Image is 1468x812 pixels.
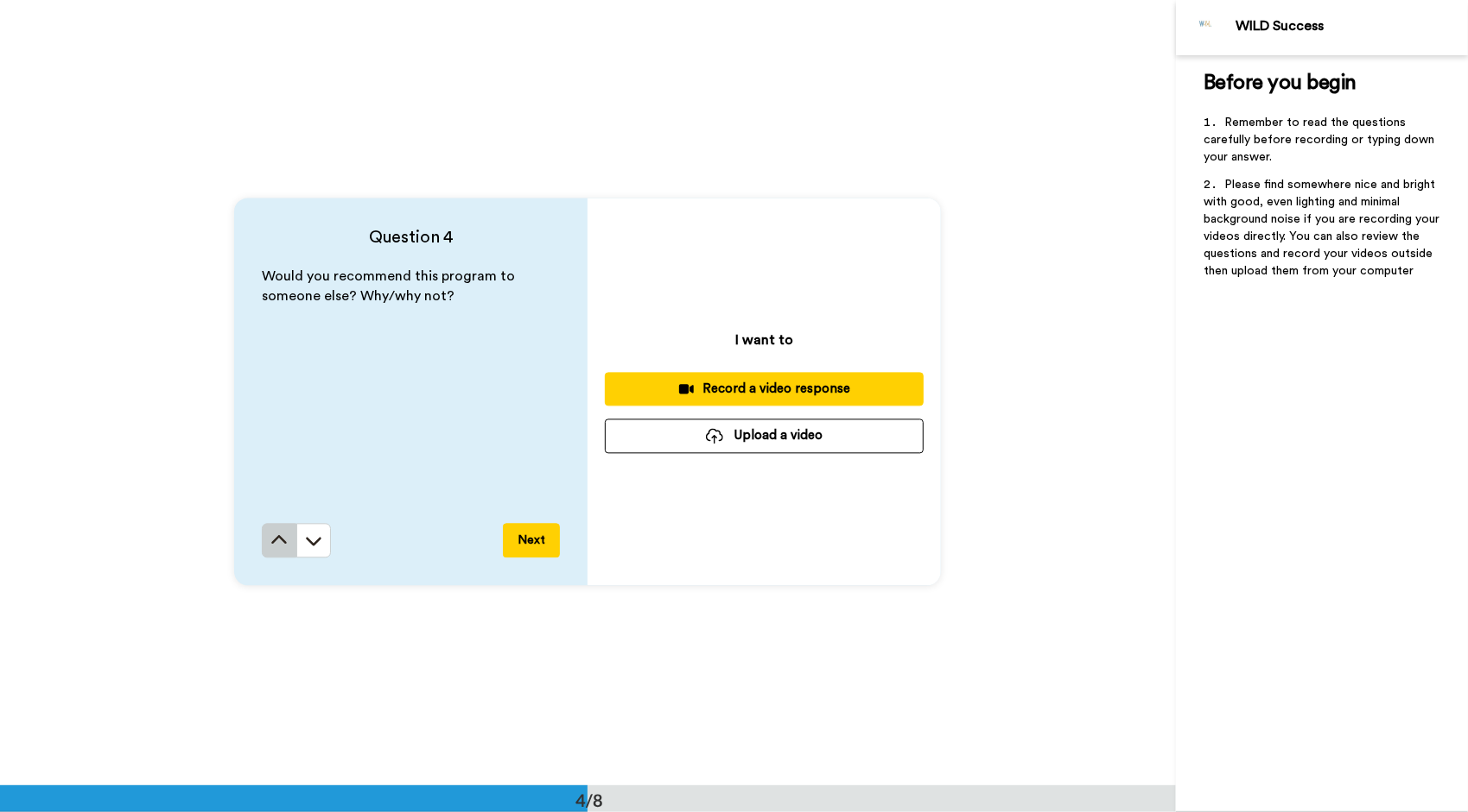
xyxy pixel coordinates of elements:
[605,419,924,452] button: Upload a video
[1236,18,1467,35] div: WILD Success
[1204,72,1357,93] span: Before you begin
[735,330,793,350] p: I want to
[619,380,910,398] div: Record a video response
[262,269,518,303] span: Would you recommend this program to someone else? Why/why not?
[548,788,631,812] div: 4/8
[1204,179,1443,277] span: Please find somewhere nice and bright with good, even lighting and minimal background noise if yo...
[1204,116,1438,163] span: Remember to read the questions carefully before recording or typing down your answer.
[1185,7,1227,48] img: Profile Image
[503,523,560,557] button: Next
[605,372,924,406] button: Record a video response
[262,225,560,249] h4: Question 4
